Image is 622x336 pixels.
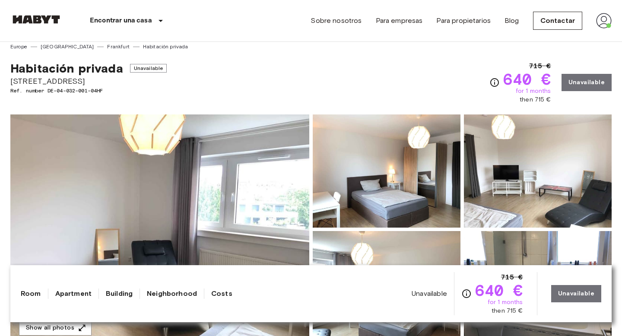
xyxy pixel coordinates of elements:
[492,307,523,315] span: then 715 €
[461,288,472,299] svg: Check cost overview for full price breakdown. Please note that discounts apply to new joiners onl...
[475,282,523,298] span: 640 €
[211,288,232,299] a: Costs
[412,289,447,298] span: Unavailable
[489,77,500,88] svg: Check cost overview for full price breakdown. Please note that discounts apply to new joiners onl...
[130,64,167,73] span: Unavailable
[529,61,551,71] span: 715 €
[596,13,612,29] img: avatar
[90,16,152,26] p: Encontrar una casa
[143,43,188,51] a: Habitación privada
[436,16,491,26] a: Para propietarios
[520,95,551,104] span: then 715 €
[503,71,551,87] span: 640 €
[41,43,94,51] a: [GEOGRAPHIC_DATA]
[376,16,423,26] a: Para empresas
[10,61,123,76] span: Habitación privada
[464,114,612,228] img: Picture of unit DE-04-032-001-04HF
[106,288,133,299] a: Building
[313,114,460,228] img: Picture of unit DE-04-032-001-04HF
[107,43,129,51] a: Frankfurt
[10,87,167,95] span: Ref. number DE-04-032-001-04HF
[533,12,582,30] a: Contactar
[55,288,92,299] a: Apartment
[501,272,523,282] span: 715 €
[10,15,62,24] img: Habyt
[516,87,551,95] span: for 1 months
[505,16,519,26] a: Blog
[147,288,197,299] a: Neighborhood
[19,320,92,336] button: Show all photos
[10,76,167,87] span: [STREET_ADDRESS]
[488,298,523,307] span: for 1 months
[21,288,41,299] a: Room
[10,43,27,51] a: Europe
[311,16,362,26] a: Sobre nosotros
